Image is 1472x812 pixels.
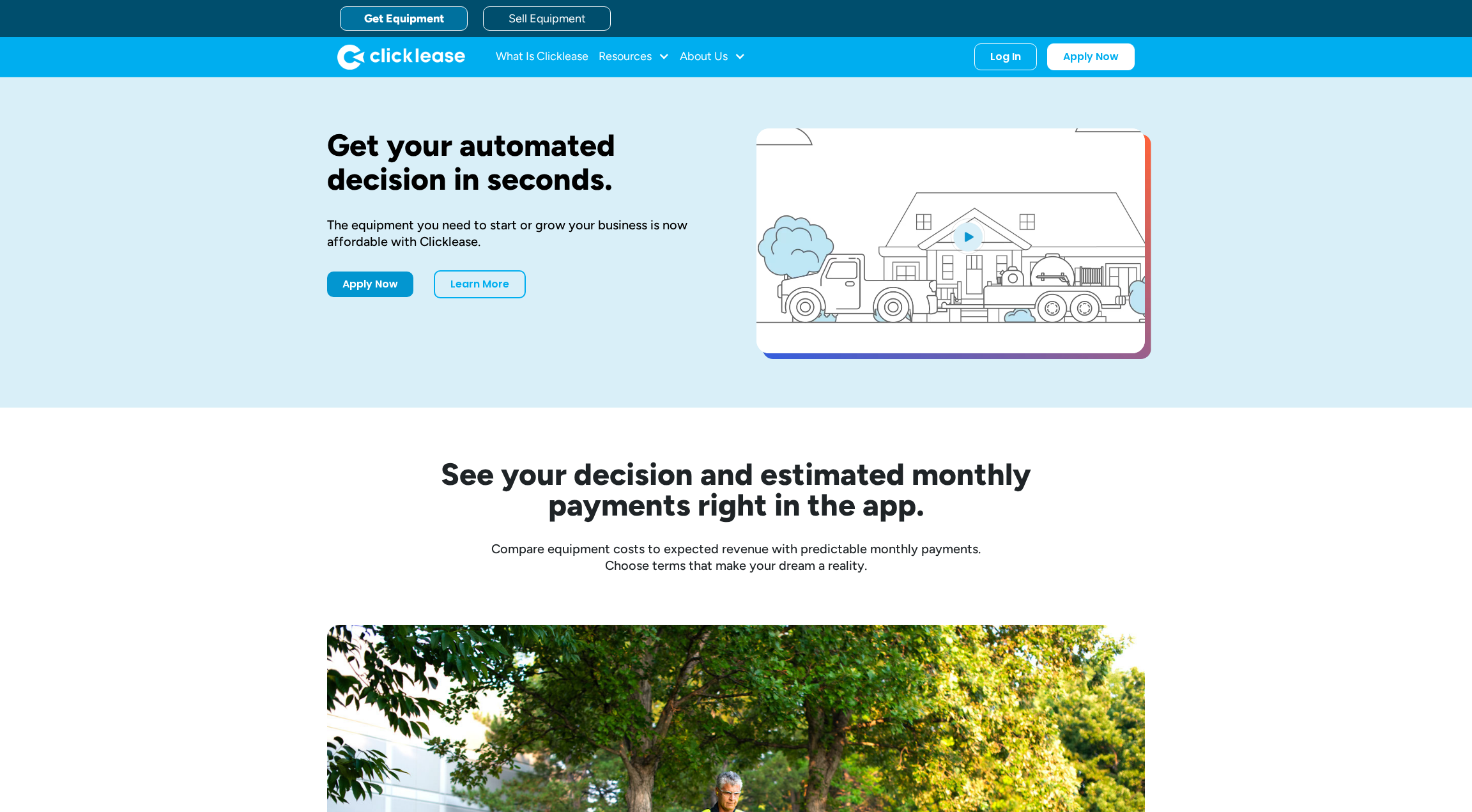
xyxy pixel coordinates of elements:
[496,44,588,70] a: What Is Clicklease
[327,272,413,297] a: Apply Now
[434,270,526,298] a: Learn More
[990,50,1021,63] div: Log In
[327,540,1145,574] div: Compare equipment costs to expected revenue with predictable monthly payments. Choose terms that ...
[327,128,716,196] h1: Get your automated decision in seconds.
[680,44,746,70] div: About Us
[337,44,465,70] img: Clicklease logo
[327,217,716,250] div: The equipment you need to start or grow your business is now affordable with Clicklease.
[951,218,985,254] img: Blue play button logo on a light blue circular background
[599,44,670,70] div: Resources
[483,6,611,31] a: Sell Equipment
[378,459,1094,520] h2: See your decision and estimated monthly payments right in the app.
[1047,43,1135,70] a: Apply Now
[756,128,1145,353] a: open lightbox
[340,6,468,31] a: Get Equipment
[337,44,465,70] a: home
